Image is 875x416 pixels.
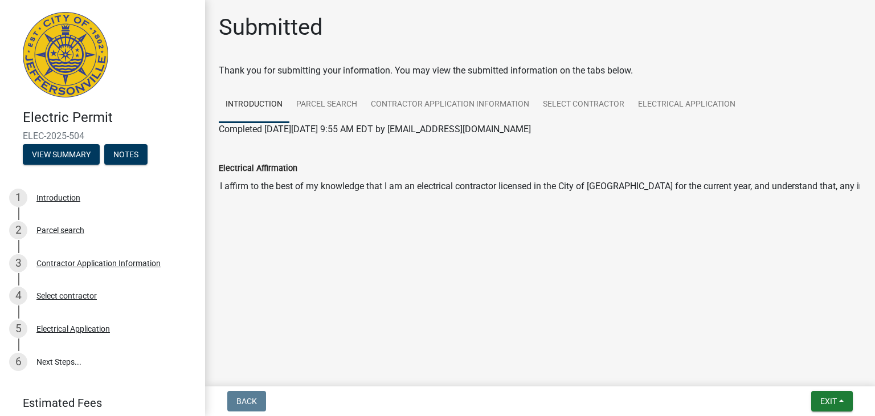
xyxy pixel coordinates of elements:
[23,130,182,141] span: ELEC-2025-504
[227,391,266,411] button: Back
[631,87,742,123] a: Electrical Application
[9,353,27,371] div: 6
[36,226,84,234] div: Parcel search
[219,64,861,78] div: Thank you for submitting your information. You may view the submitted information on the tabs below.
[9,287,27,305] div: 4
[23,144,100,165] button: View Summary
[36,325,110,333] div: Electrical Application
[811,391,853,411] button: Exit
[236,397,257,406] span: Back
[289,87,364,123] a: Parcel search
[36,292,97,300] div: Select contractor
[104,150,148,160] wm-modal-confirm: Notes
[9,391,187,414] a: Estimated Fees
[36,194,80,202] div: Introduction
[820,397,837,406] span: Exit
[219,87,289,123] a: Introduction
[536,87,631,123] a: Select contractor
[23,12,108,97] img: City of Jeffersonville, Indiana
[9,221,27,239] div: 2
[36,259,161,267] div: Contractor Application Information
[9,189,27,207] div: 1
[23,150,100,160] wm-modal-confirm: Summary
[219,124,531,134] span: Completed [DATE][DATE] 9:55 AM EDT by [EMAIL_ADDRESS][DOMAIN_NAME]
[219,14,323,41] h1: Submitted
[104,144,148,165] button: Notes
[9,254,27,272] div: 3
[219,165,297,173] label: Electrical Affirmation
[364,87,536,123] a: Contractor Application Information
[23,109,196,126] h4: Electric Permit
[9,320,27,338] div: 5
